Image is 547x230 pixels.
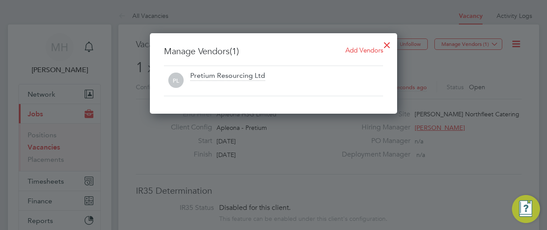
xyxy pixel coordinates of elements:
[190,71,265,81] div: Pretium Resourcing Ltd
[164,45,383,57] h3: Manage Vendors
[168,73,184,88] span: PL
[345,46,383,54] span: Add Vendors
[230,45,239,57] span: (1)
[512,195,540,223] button: Engage Resource Center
